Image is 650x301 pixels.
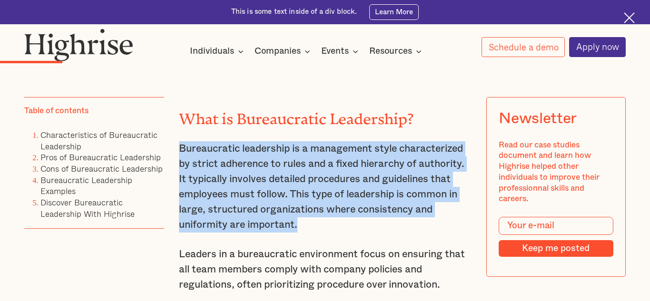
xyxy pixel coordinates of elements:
div: Individuals [190,46,246,57]
div: Newsletter [499,110,577,128]
div: Read our case studies document and learn how Highrise helped other individuals to improve their p... [499,140,613,204]
a: Characteristics of Bureaucratic Leadership [40,128,158,153]
p: Leaders in a bureaucratic environment focus on ensuring that all team members comply with company... [179,247,471,292]
p: Bureaucratic leadership is a management style characterized by strict adherence to rules and a fi... [179,141,471,233]
a: Cons of Bureaucratic Leadership [40,163,163,175]
div: This is some text inside of a div block. [231,7,357,17]
div: Table of contents [24,106,89,117]
div: Events [321,46,349,57]
div: Events [321,46,361,57]
div: Companies [255,46,313,57]
input: Your e-mail [499,217,613,235]
div: Resources [369,46,412,57]
h2: What is Bureaucratic Leadership? [179,107,471,124]
a: Apply now [569,37,626,57]
input: Keep me posted [499,240,613,257]
a: Discover Bureaucratic Leadership With Highrise [40,196,135,221]
a: Pros of Bureaucratic Leadership [40,151,161,164]
form: Modal Form [499,217,613,257]
a: Schedule a demo [482,37,565,57]
div: Individuals [190,46,234,57]
a: Learn More [369,4,419,20]
div: Companies [255,46,301,57]
img: Cross icon [624,12,635,23]
img: Highrise logo [24,29,133,61]
a: Bureaucratic Leadership Examples [40,174,132,198]
div: Resources [369,46,424,57]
